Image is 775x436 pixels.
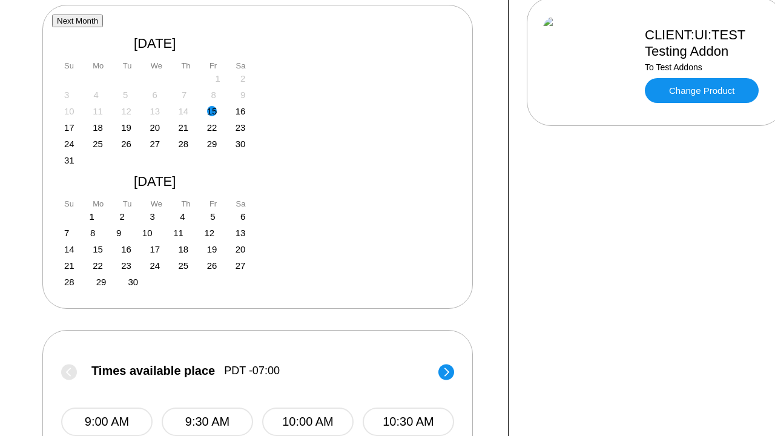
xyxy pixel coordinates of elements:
div: Not available Thursday, August 14th, 2025 [179,106,189,116]
div: Choose Monday, September 1st, 2025 [90,211,94,222]
div: Not available Tuesday, August 12th, 2025 [121,106,131,116]
div: [DATE] [61,35,249,51]
div: Fr [209,199,217,208]
div: Choose Wednesday, September 10th, 2025 [142,228,153,238]
div: Not available Monday, August 11th, 2025 [93,106,103,116]
div: Choose Thursday, September 18th, 2025 [179,244,189,254]
div: Choose Friday, September 26th, 2025 [207,260,217,271]
div: Choose Monday, September 22nd, 2025 [93,260,103,271]
div: Not available Wednesday, August 6th, 2025 [153,90,157,100]
button: Next Month [52,15,103,27]
div: Choose Tuesday, September 9th, 2025 [116,228,121,238]
div: Choose Friday, August 29th, 2025 [207,139,217,149]
div: Not available Wednesday, August 13th, 2025 [150,106,160,116]
div: We [151,199,162,208]
div: Choose Saturday, August 23rd, 2025 [236,122,246,133]
div: month 2025-08 [64,73,246,165]
div: Choose Sunday, September 7th, 2025 [64,228,69,238]
div: Choose Wednesday, August 20th, 2025 [150,122,160,133]
button: 10:30 AM [363,408,454,436]
div: Choose Thursday, September 11th, 2025 [173,228,183,238]
button: 9:00 AM [61,408,153,436]
div: Choose Wednesday, September 3rd, 2025 [150,211,154,222]
div: Choose Tuesday, September 2nd, 2025 [119,211,124,222]
div: Not available Thursday, August 7th, 2025 [182,90,186,100]
div: Choose Saturday, September 27th, 2025 [236,260,246,271]
div: Choose Thursday, August 28th, 2025 [179,139,189,149]
span: PDT -07:00 [224,364,280,377]
div: Not available Saturday, August 2nd, 2025 [240,73,245,84]
div: Choose Saturday, September 20th, 2025 [236,244,246,254]
a: Change Product [645,78,759,103]
div: Sa [236,61,246,70]
div: Not available Sunday, August 3rd, 2025 [64,90,69,100]
div: Th [181,61,190,70]
div: Choose Sunday, August 17th, 2025 [64,122,74,133]
div: [DATE] [61,173,249,190]
div: Choose Sunday, August 24th, 2025 [64,139,74,149]
div: Choose Saturday, August 30th, 2025 [236,139,246,149]
div: Choose Monday, August 18th, 2025 [93,122,103,133]
button: 10:00 AM [262,408,354,436]
div: We [151,61,162,70]
div: Choose Thursday, September 25th, 2025 [179,260,189,271]
img: CLIENT:UI:TEST Testing Addon [543,16,634,107]
div: Choose Wednesday, September 24th, 2025 [150,260,160,271]
div: month 2025-09 [64,211,246,287]
div: Not available Friday, August 1st, 2025 [216,73,220,84]
div: Choose Sunday, September 14th, 2025 [64,244,74,254]
div: Mo [93,199,104,208]
div: Choose Saturday, September 13th, 2025 [236,228,246,238]
div: Choose Saturday, September 6th, 2025 [240,211,245,222]
div: Su [64,199,74,208]
div: Choose Friday, September 19th, 2025 [207,244,217,254]
div: Not available Friday, August 8th, 2025 [211,90,216,100]
div: Choose Thursday, September 4th, 2025 [180,211,185,222]
div: Choose Tuesday, September 30th, 2025 [128,277,138,287]
div: Choose Tuesday, August 26th, 2025 [121,139,131,149]
div: Choose Tuesday, August 19th, 2025 [121,122,131,133]
div: Choose Friday, August 22nd, 2025 [207,122,217,133]
div: Choose Friday, September 5th, 2025 [210,211,215,222]
div: Not available Monday, August 4th, 2025 [94,90,99,100]
div: Choose Friday, August 15th, 2025 [207,106,217,116]
div: Choose Tuesday, September 16th, 2025 [121,244,131,254]
div: Sa [236,199,246,208]
div: Choose Tuesday, September 23rd, 2025 [121,260,131,271]
div: Choose Monday, September 15th, 2025 [93,244,103,254]
div: CLIENT:UI:TEST Testing Addon [645,27,768,59]
div: Su [64,61,74,70]
span: Next Month [57,16,98,25]
div: Choose Saturday, August 16th, 2025 [236,106,246,116]
span: Times available place [91,364,215,377]
div: Choose Wednesday, September 17th, 2025 [150,244,160,254]
div: Choose Thursday, August 21st, 2025 [179,122,189,133]
div: Not available Tuesday, August 5th, 2025 [123,90,128,100]
div: Choose Wednesday, August 27th, 2025 [150,139,160,149]
div: Choose Friday, September 12th, 2025 [204,228,214,238]
div: Mo [93,61,104,70]
div: Choose Sunday, September 28th, 2025 [64,277,74,287]
div: Tu [123,61,132,70]
div: To Test Addons [645,62,768,72]
button: 9:30 AM [162,408,253,436]
div: Not available Saturday, August 9th, 2025 [240,90,245,100]
div: Tu [123,199,132,208]
div: Choose Monday, September 8th, 2025 [90,228,95,238]
div: Not available Sunday, August 10th, 2025 [64,106,74,116]
div: Choose Monday, August 25th, 2025 [93,139,103,149]
div: Fr [209,61,217,70]
div: Choose Sunday, August 31st, 2025 [64,155,74,165]
div: Choose Monday, September 29th, 2025 [96,277,107,287]
div: Choose Sunday, September 21st, 2025 [64,260,74,271]
div: Th [181,199,190,208]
